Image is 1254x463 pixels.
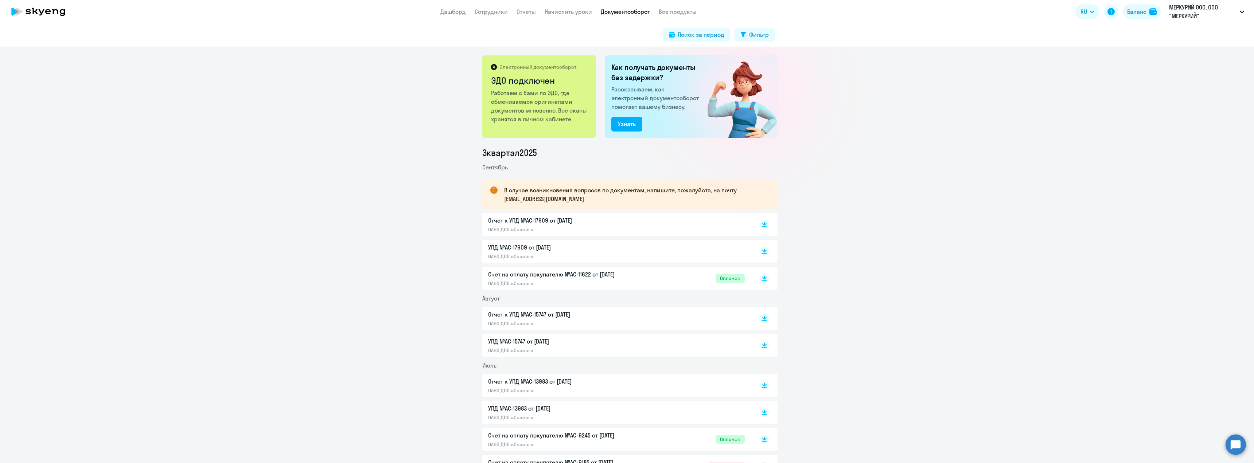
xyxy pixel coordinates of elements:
a: УПД №AC-17609 от [DATE]ОАНО ДПО «Скаенг» [488,243,745,260]
button: RU [1075,4,1099,19]
p: Рассказываем, как электронный документооборот помогает вашему бизнесу. [611,85,702,111]
a: Отчет к УПД №AC-15747 от [DATE]ОАНО ДПО «Скаенг» [488,310,745,327]
button: Узнать [611,117,642,132]
p: УПД №AC-15747 от [DATE] [488,337,641,346]
span: Сентябрь [482,164,508,171]
img: balance [1149,8,1157,15]
div: Поиск за период [678,30,724,39]
div: Баланс [1127,7,1146,16]
a: Сотрудники [475,8,508,15]
p: В случае возникновения вопросов по документам, напишите, пожалуйста, на почту [EMAIL_ADDRESS][DOM... [504,186,764,203]
button: МЕРКУРИЙ ООО, ООО "МЕРКУРИЙ" [1165,3,1248,20]
a: Начислить уроки [545,8,592,15]
p: Отчет к УПД №AC-15747 от [DATE] [488,310,641,319]
p: ОАНО ДПО «Скаенг» [488,387,641,394]
h2: ЭДО подключен [491,75,588,86]
p: ОАНО ДПО «Скаенг» [488,347,641,354]
p: Работаем с Вами по ЭДО, где обмениваемся оригиналами документов мгновенно. Все сканы хранятся в л... [491,89,588,123]
a: Дашборд [440,8,466,15]
p: МЕРКУРИЙ ООО, ООО "МЕРКУРИЙ" [1169,3,1237,20]
p: УПД №AC-17609 от [DATE] [488,243,641,252]
p: ОАНО ДПО «Скаенг» [488,320,641,327]
a: Счет на оплату покупателю №AC-11622 от [DATE]ОАНО ДПО «Скаенг»Оплачен [488,270,745,287]
p: ОАНО ДПО «Скаенг» [488,226,641,233]
a: УПД №AC-15747 от [DATE]ОАНО ДПО «Скаенг» [488,337,745,354]
a: Отчеты [517,8,536,15]
a: Отчет к УПД №AC-17609 от [DATE]ОАНО ДПО «Скаенг» [488,216,745,233]
p: Отчет к УПД №AC-17609 от [DATE] [488,216,641,225]
a: Счет на оплату покупателю №AC-9245 от [DATE]ОАНО ДПО «Скаенг»Оплачен [488,431,745,448]
p: ОАНО ДПО «Скаенг» [488,441,641,448]
li: 3 квартал 2025 [482,147,778,158]
div: Узнать [618,119,636,128]
span: Оплачен [716,274,745,283]
button: Балансbalance [1123,4,1161,19]
a: Все продукты [659,8,697,15]
span: Август [482,295,500,302]
div: Фильтр [749,30,769,39]
p: Счет на оплату покупателю №AC-11622 от [DATE] [488,270,641,279]
p: ОАНО ДПО «Скаенг» [488,414,641,421]
a: Документооборот [601,8,650,15]
h2: Как получать документы без задержки? [611,62,702,83]
img: connected [696,55,778,138]
p: УПД №AC-13983 от [DATE] [488,404,641,413]
button: Поиск за период [663,28,730,42]
span: Оплачен [716,435,745,444]
p: ОАНО ДПО «Скаенг» [488,253,641,260]
a: Отчет к УПД №AC-13983 от [DATE]ОАНО ДПО «Скаенг» [488,377,745,394]
p: ОАНО ДПО «Скаенг» [488,280,641,287]
button: Фильтр [735,28,775,42]
span: Июль [482,362,496,369]
span: RU [1080,7,1087,16]
p: Электронный документооборот [500,64,576,70]
a: УПД №AC-13983 от [DATE]ОАНО ДПО «Скаенг» [488,404,745,421]
p: Отчет к УПД №AC-13983 от [DATE] [488,377,641,386]
p: Счет на оплату покупателю №AC-9245 от [DATE] [488,431,641,440]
